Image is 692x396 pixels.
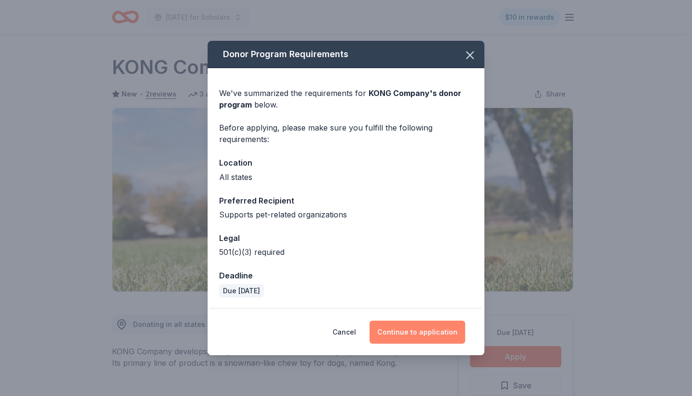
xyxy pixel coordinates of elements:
div: Legal [219,232,473,244]
div: Supports pet-related organizations [219,209,473,220]
div: Before applying, please make sure you fulfill the following requirements: [219,122,473,145]
div: Location [219,156,473,169]
button: Cancel [333,321,356,344]
div: 501(c)(3) required [219,246,473,258]
div: Due [DATE] [219,284,264,298]
div: Preferred Recipient [219,194,473,207]
div: We've summarized the requirements for below. [219,87,473,110]
div: All states [219,171,473,183]
button: Continue to application [370,321,465,344]
div: Deadline [219,269,473,282]
div: Donor Program Requirements [208,41,484,68]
